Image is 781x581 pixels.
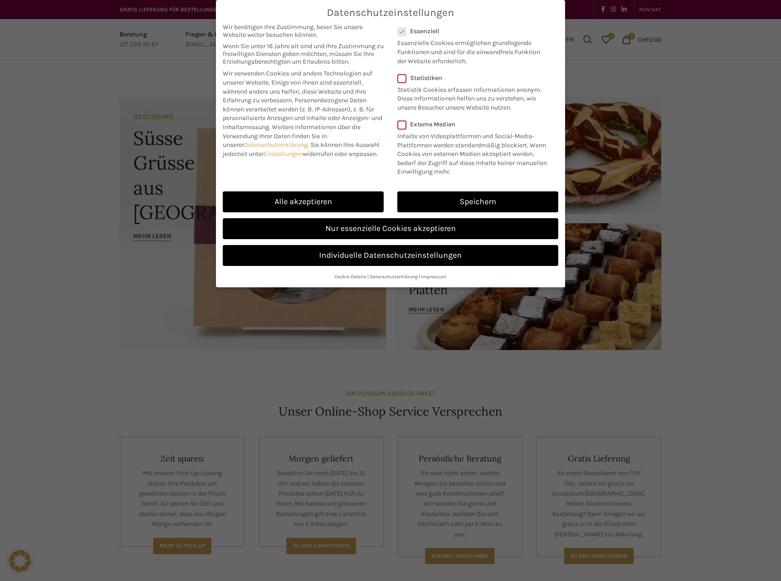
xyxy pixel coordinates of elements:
[223,70,372,104] span: Wir verwenden Cookies und andere Technologien auf unserer Website. Einige von ihnen sind essenzie...
[223,96,382,131] span: Personenbezogene Daten können verarbeitet werden (z. B. IP-Adressen), z. B. für personalisierte A...
[397,120,552,128] label: Externe Medien
[223,141,380,158] span: Sie können Ihre Auswahl jederzeit unter widerrufen oder anpassen.
[397,27,546,35] label: Essenziell
[397,128,552,176] p: Inhalte von Videoplattformen und Social-Media-Plattformen werden standardmäßig blockiert. Wenn Co...
[397,74,546,82] label: Statistiken
[370,274,418,280] a: Datenschutzerklärung
[327,7,454,19] span: Datenschutzeinstellungen
[223,123,360,149] span: Weitere Informationen über die Verwendung Ihrer Daten finden Sie in unserer .
[397,82,546,112] p: Statistik Cookies erfassen Informationen anonym. Diese Informationen helfen uns zu verstehen, wie...
[421,274,446,280] a: Impressum
[223,42,384,65] span: Wenn Sie unter 16 Jahre alt sind und Ihre Zustimmung zu freiwilligen Diensten geben möchten, müss...
[335,274,366,280] a: Cookie-Details
[223,245,558,266] a: Individuelle Datenschutzeinstellungen
[397,35,546,65] p: Essenzielle Cookies ermöglichen grundlegende Funktionen und sind für die einwandfreie Funktion de...
[223,191,384,212] a: Alle akzeptieren
[223,218,558,239] a: Nur essenzielle Cookies akzeptieren
[397,191,558,212] a: Speichern
[264,150,303,158] a: Einstellungen
[244,141,308,149] a: Datenschutzerklärung
[223,23,384,39] span: Wir benötigen Ihre Zustimmung, bevor Sie unsere Website weiter besuchen können.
